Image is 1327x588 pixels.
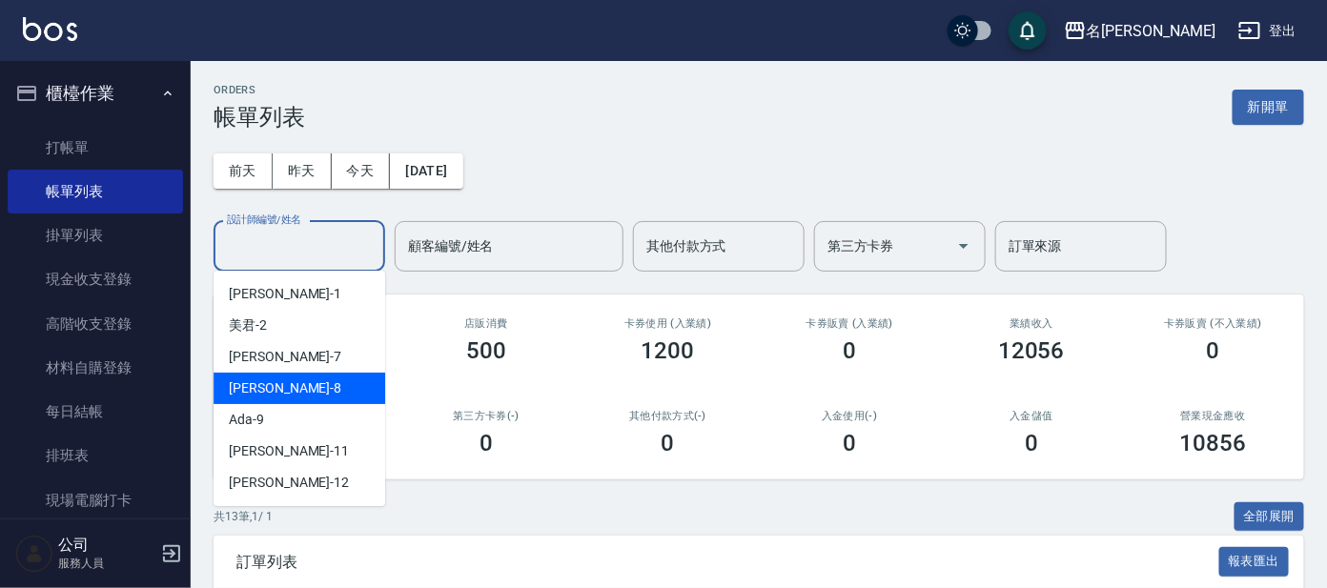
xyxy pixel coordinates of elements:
h2: 卡券使用 (入業績) [600,317,736,330]
h2: 其他付款方式(-) [600,410,736,422]
h3: 0 [843,337,856,364]
span: [PERSON_NAME] -1 [229,284,341,304]
a: 材料自購登錄 [8,346,183,390]
h3: 0 [1025,430,1038,456]
button: 昨天 [273,153,332,189]
p: 共 13 筆, 1 / 1 [214,508,273,525]
p: 服務人員 [58,555,155,572]
span: 訂單列表 [236,553,1219,572]
button: 報表匯出 [1219,547,1290,577]
a: 現場電腦打卡 [8,478,183,522]
button: 全部展開 [1235,502,1305,532]
h5: 公司 [58,536,155,555]
a: 新開單 [1233,97,1304,115]
button: 今天 [332,153,391,189]
a: 帳單列表 [8,170,183,213]
span: [PERSON_NAME] -7 [229,347,341,367]
h2: 營業現金應收 [1145,410,1281,422]
a: 每日結帳 [8,390,183,434]
h3: 0 [480,430,493,456]
span: [PERSON_NAME] -13 [229,504,349,524]
label: 設計師編號/姓名 [227,213,301,227]
h2: 店販消費 [419,317,555,330]
h2: 業績收入 [964,317,1100,330]
a: 排班表 [8,434,183,477]
img: Logo [23,17,77,41]
span: 美君 -2 [229,315,267,335]
span: Ada -9 [229,410,264,430]
button: 新開單 [1233,90,1304,125]
button: 櫃檯作業 [8,69,183,118]
span: [PERSON_NAME] -12 [229,473,349,493]
button: 前天 [214,153,273,189]
div: 名[PERSON_NAME] [1087,19,1215,43]
h3: 0 [662,430,675,456]
a: 掛單列表 [8,213,183,257]
h2: 入金儲值 [964,410,1100,422]
button: save [1009,11,1047,50]
a: 報表匯出 [1219,552,1290,570]
button: [DATE] [390,153,462,189]
a: 高階收支登錄 [8,302,183,346]
h3: 1200 [642,337,695,364]
button: 名[PERSON_NAME] [1056,11,1223,51]
span: [PERSON_NAME] -11 [229,441,349,461]
h2: 入金使用(-) [782,410,918,422]
button: Open [949,231,979,261]
h3: 帳單列表 [214,104,305,131]
h3: 0 [843,430,856,456]
a: 打帳單 [8,126,183,170]
img: Person [15,535,53,573]
h3: 500 [466,337,506,364]
h2: 卡券販賣 (入業績) [782,317,918,330]
h2: 卡券販賣 (不入業績) [1145,317,1281,330]
button: 登出 [1231,13,1304,49]
a: 現金收支登錄 [8,257,183,301]
h3: 10856 [1180,430,1247,456]
h3: 12056 [998,337,1065,364]
h3: 0 [1207,337,1220,364]
span: [PERSON_NAME] -8 [229,378,341,398]
h2: 第三方卡券(-) [419,410,555,422]
h2: ORDERS [214,84,305,96]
